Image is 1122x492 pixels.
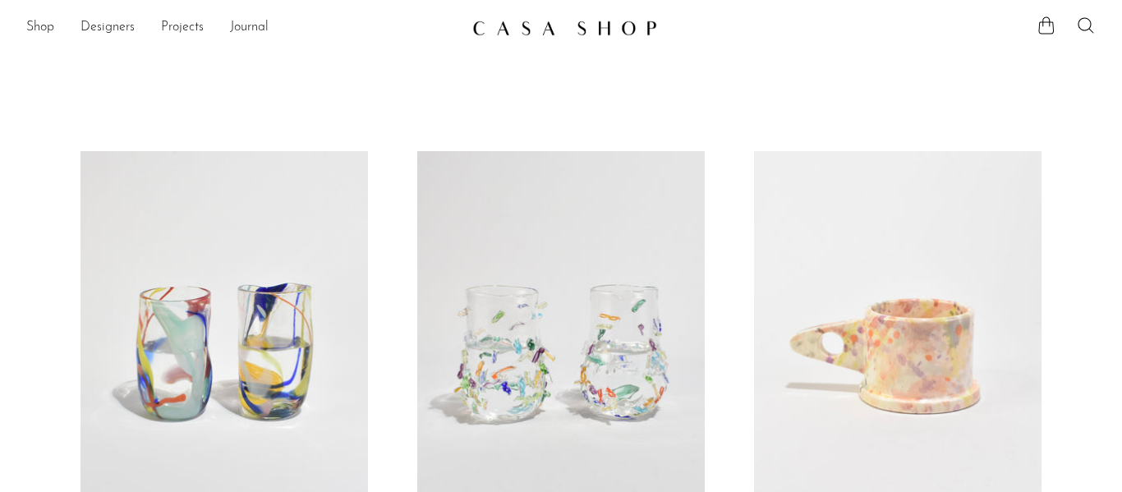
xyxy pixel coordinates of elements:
[230,17,269,39] a: Journal
[26,17,54,39] a: Shop
[26,14,459,42] ul: NEW HEADER MENU
[80,17,135,39] a: Designers
[26,14,459,42] nav: Desktop navigation
[161,17,204,39] a: Projects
